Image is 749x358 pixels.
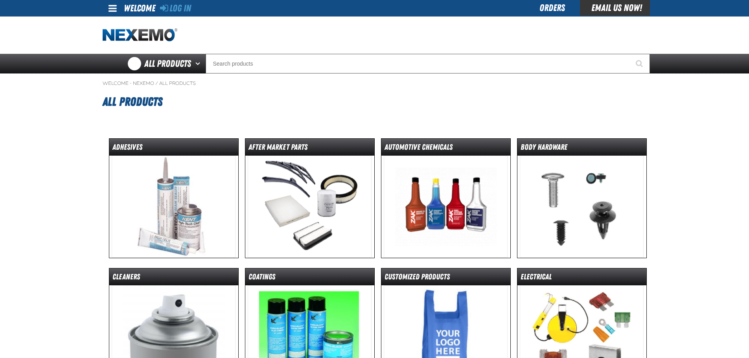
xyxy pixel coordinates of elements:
[381,272,510,285] dt: Customized Products
[248,156,372,258] img: After Market Parts
[109,138,239,258] a: Adhesives
[520,156,644,258] img: Body Hardware
[109,272,238,285] dt: Cleaners
[517,138,647,258] a: Body Hardware
[144,57,191,71] span: All Products
[109,142,238,156] dt: Adhesives
[103,28,177,42] img: Nexemo logo
[517,142,646,156] dt: Body Hardware
[103,80,647,86] nav: Breadcrumbs
[103,28,177,42] a: Home
[384,156,508,258] img: Automotive Chemicals
[517,272,646,285] dt: Electrical
[206,54,650,73] input: Search
[245,272,374,285] dt: Coatings
[630,54,650,73] button: Start Searching
[112,156,236,258] img: Adhesives
[103,91,647,112] h1: All Products
[245,142,374,156] dt: After Market Parts
[155,80,158,86] span: /
[160,3,191,14] a: Log In
[159,80,196,86] a: All Products
[381,142,510,156] dt: Automotive Chemicals
[103,80,154,86] a: Welcome - Nexemo
[245,138,375,258] a: After Market Parts
[193,54,206,73] button: Open All Products pages
[381,138,511,258] a: Automotive Chemicals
